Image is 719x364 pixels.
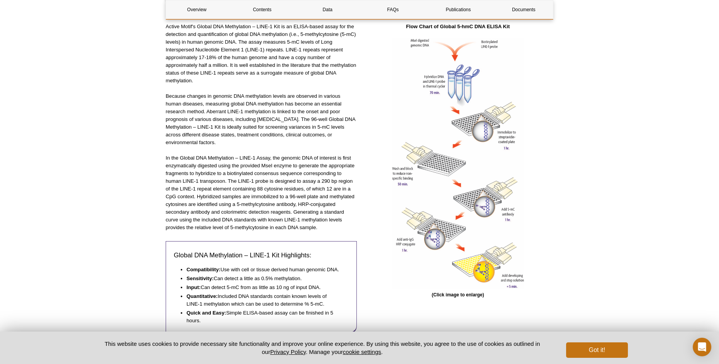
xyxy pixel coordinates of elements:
strong: Flow Chart of Global 5-hmC DNA ELISA Kit [406,24,510,29]
a: Contents [231,0,293,19]
strong: Compatibility: [187,267,220,272]
h3: Global DNA Methylation – LINE-1 Kit Highlights: [174,251,349,260]
li: Simple ELISA-based assay can be finished in 5 hours. [187,309,341,325]
p: This website uses cookies to provide necessary site functionality and improve your online experie... [91,340,553,356]
button: Got it! [566,342,628,358]
li: Included DNA standards contain known levels of LINE-1 methylation which can be used to determine ... [187,293,341,308]
a: Data [297,0,358,19]
li: Can detect 5-mC from as little as 10 ng of input DNA. [187,284,341,291]
p: Because changes in genomic DNA methylation levels are observed in various human diseases, measuri... [166,92,357,146]
a: FAQs [362,0,424,19]
strong: Input: [187,284,201,290]
a: Publications [427,0,489,19]
img: Flow Chart of Global DNA Methylation – LINE-1 Kit [392,38,524,289]
strong: Quick and Easy: [187,310,226,316]
strong: Sensitivity: [187,276,214,281]
p: In the Global DNA Methylation – LINE-1 Assay, the genomic DNA of interest is first enzymatically ... [166,154,357,231]
p: Active Motif's Global DNA Methylation – LINE-1 Kit is an ELISA-based assay for the detection and ... [166,23,357,85]
span: (Click image to enlarge) [432,292,484,298]
li: Can detect a little as 0.5% methylation. [187,275,341,282]
strong: Quantitative: [187,293,218,299]
div: Open Intercom Messenger [693,338,711,356]
li: Use with cell or tissue derived human genomic DNA. [187,266,341,274]
button: cookie settings [343,349,381,355]
a: Privacy Policy [270,349,306,355]
a: Overview [166,0,227,19]
a: Documents [493,0,555,19]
